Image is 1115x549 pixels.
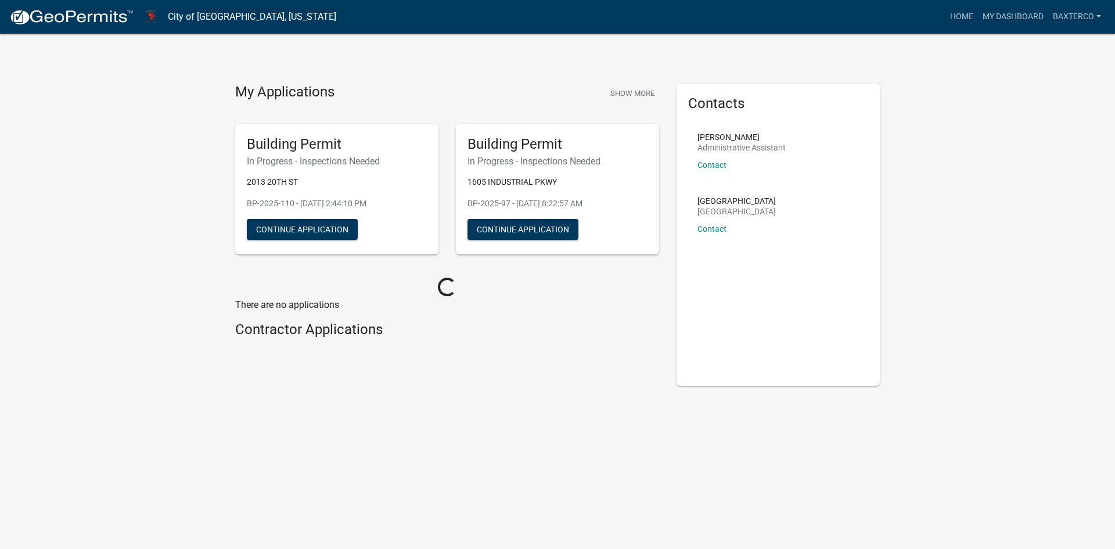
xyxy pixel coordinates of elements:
h4: Contractor Applications [235,321,659,338]
p: BP-2025-97 - [DATE] 8:22:57 AM [467,198,648,210]
p: [PERSON_NAME] [697,133,786,141]
h6: In Progress - Inspections Needed [247,156,427,167]
a: Contact [697,160,726,170]
button: Show More [606,84,659,103]
p: [GEOGRAPHIC_DATA] [697,197,776,205]
p: There are no applications [235,298,659,312]
h5: Building Permit [467,136,648,153]
wm-workflow-list-section: Contractor Applications [235,321,659,343]
button: Continue Application [247,219,358,240]
a: City of [GEOGRAPHIC_DATA], [US_STATE] [168,7,336,27]
a: Contact [697,224,726,234]
h6: In Progress - Inspections Needed [467,156,648,167]
p: Administrative Assistant [697,143,786,152]
h5: Building Permit [247,136,427,153]
h5: Contacts [688,95,868,112]
a: BaxterCo [1048,6,1106,28]
h4: My Applications [235,84,334,101]
a: My Dashboard [978,6,1048,28]
p: 2013 20TH ST [247,176,427,188]
button: Continue Application [467,219,578,240]
p: BP-2025-110 - [DATE] 2:44:10 PM [247,198,427,210]
a: Home [945,6,978,28]
p: [GEOGRAPHIC_DATA] [697,207,776,216]
img: City of Harlan, Iowa [143,9,159,24]
p: 1605 INDUSTRIAL PKWY [467,176,648,188]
